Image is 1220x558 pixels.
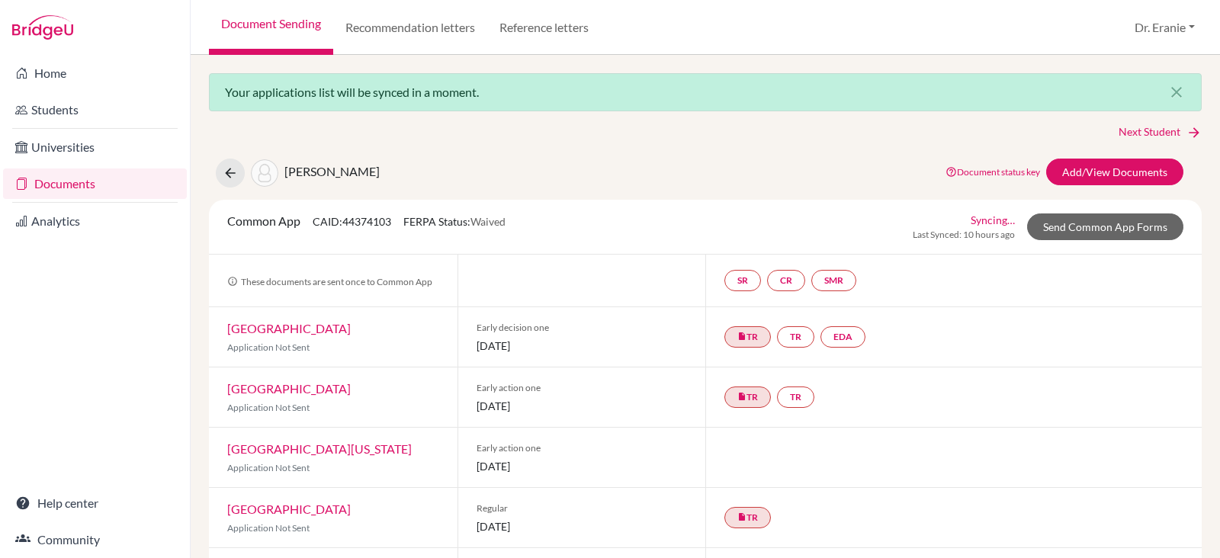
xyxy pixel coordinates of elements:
a: SR [724,270,761,291]
a: Syncing… [971,212,1015,228]
a: Documents [3,168,187,199]
span: Application Not Sent [227,402,310,413]
i: insert_drive_file [737,512,746,521]
a: Next Student [1119,123,1202,140]
button: Close [1152,74,1201,111]
a: Home [3,58,187,88]
span: Application Not Sent [227,522,310,534]
span: Early decision one [477,321,688,335]
a: [GEOGRAPHIC_DATA] [227,502,351,516]
i: close [1167,83,1186,101]
span: Waived [470,215,506,228]
span: CAID: 44374103 [313,215,391,228]
span: [DATE] [477,458,688,474]
a: TR [777,386,814,408]
a: Document status key [945,166,1040,178]
span: [DATE] [477,398,688,414]
span: [DATE] [477,338,688,354]
a: CR [767,270,805,291]
a: [GEOGRAPHIC_DATA][US_STATE] [227,441,412,456]
span: [DATE] [477,518,688,534]
span: Early action one [477,441,688,455]
span: These documents are sent once to Common App [227,276,432,287]
img: Bridge-U [12,15,73,40]
button: Dr. Eranie [1128,13,1202,42]
a: Help center [3,488,187,518]
div: Your applications list will be synced in a moment. [209,73,1202,111]
i: insert_drive_file [737,332,746,341]
span: Regular [477,502,688,515]
a: TR [777,326,814,348]
i: insert_drive_file [737,392,746,401]
span: Common App [227,213,300,228]
span: FERPA Status: [403,215,506,228]
a: Universities [3,132,187,162]
a: SMR [811,270,856,291]
a: Students [3,95,187,125]
span: Early action one [477,381,688,395]
a: EDA [820,326,865,348]
a: Send Common App Forms [1027,213,1183,240]
span: Application Not Sent [227,342,310,353]
a: insert_drive_fileTR [724,507,771,528]
a: [GEOGRAPHIC_DATA] [227,381,351,396]
a: Community [3,524,187,555]
a: Analytics [3,206,187,236]
span: Application Not Sent [227,462,310,473]
a: insert_drive_fileTR [724,326,771,348]
a: [GEOGRAPHIC_DATA] [227,321,351,335]
a: Add/View Documents [1046,159,1183,185]
span: Last Synced: 10 hours ago [913,228,1015,242]
a: insert_drive_fileTR [724,386,771,408]
span: [PERSON_NAME] [284,164,380,178]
